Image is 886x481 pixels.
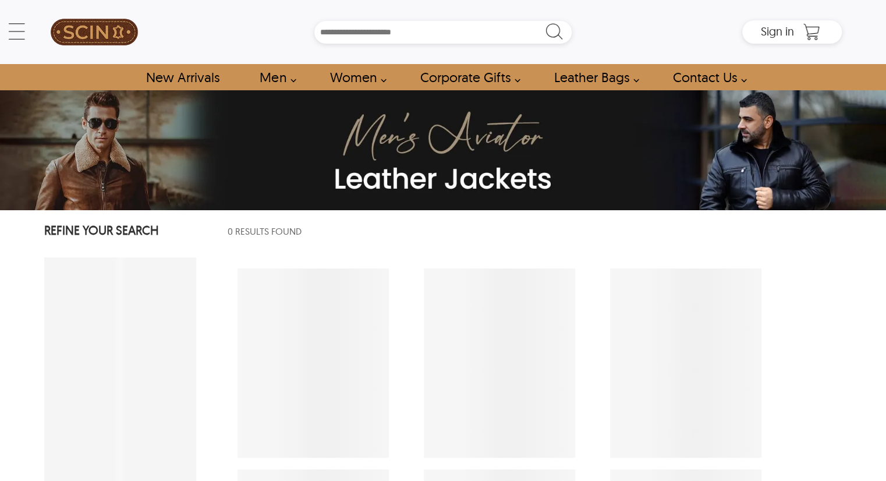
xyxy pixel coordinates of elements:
span: 0 Results Found [228,224,302,239]
img: SCIN [51,6,138,58]
span: Sign in [761,24,794,38]
a: Shop New Arrivals [133,64,232,90]
a: Shop Leather Corporate Gifts [407,64,527,90]
a: contact-us [660,64,753,90]
a: Shop Leather Bags [541,64,646,90]
a: Shopping Cart [800,23,823,41]
a: Shop Women Leather Jackets [316,64,392,90]
a: Sign in [761,28,794,37]
div: 0 Results Found [220,220,842,243]
a: SCIN [44,6,144,58]
a: shop men's leather jackets [246,64,302,90]
p: REFINE YOUR SEARCH [44,222,196,241]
